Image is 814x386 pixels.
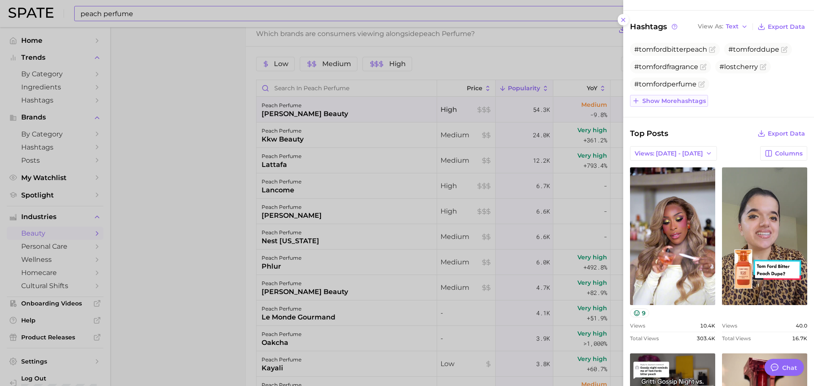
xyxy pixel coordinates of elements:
[700,64,707,70] button: Flag as miscategorized or irrelevant
[755,21,807,33] button: Export Data
[630,335,659,342] span: Total Views
[709,46,716,53] button: Flag as miscategorized or irrelevant
[760,64,767,70] button: Flag as miscategorized or irrelevant
[792,335,807,342] span: 16.7k
[696,21,750,32] button: View AsText
[755,128,807,139] button: Export Data
[642,97,706,105] span: Show more hashtags
[635,150,703,157] span: Views: [DATE] - [DATE]
[634,80,697,88] span: #tomfordperfume
[630,95,708,107] button: Show morehashtags
[630,146,717,161] button: Views: [DATE] - [DATE]
[698,81,705,88] button: Flag as miscategorized or irrelevant
[630,128,668,139] span: Top Posts
[722,322,737,329] span: Views
[697,335,715,342] span: 303.4k
[726,24,739,29] span: Text
[728,45,779,53] span: #tomforddupe
[760,146,807,161] button: Columns
[719,63,758,71] span: #lostcherry
[781,46,788,53] button: Flag as miscategorized or irrelevant
[768,130,805,137] span: Export Data
[698,24,723,29] span: View As
[630,322,645,329] span: Views
[775,150,803,157] span: Columns
[630,21,679,33] span: Hashtags
[796,322,807,329] span: 40.0
[634,63,698,71] span: #tomfordfragrance
[634,45,707,53] span: #tomfordbitterpeach
[768,23,805,31] span: Export Data
[700,322,715,329] span: 10.4k
[722,335,751,342] span: Total Views
[630,308,649,317] button: 9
